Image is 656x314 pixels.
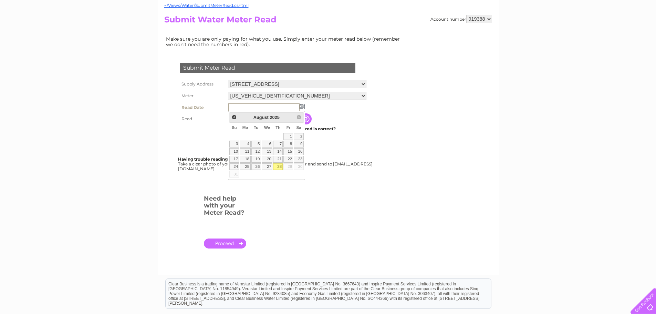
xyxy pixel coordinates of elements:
a: 13 [262,148,273,155]
span: Monday [242,125,248,130]
a: 2 [294,133,303,140]
h3: Need help with your Meter Read? [204,194,246,220]
a: ~/Views/Water/SubmitMeterRead.cshtml [164,3,249,8]
a: 23 [294,156,303,163]
a: 11 [240,148,250,155]
a: 0333 014 3131 [526,3,574,12]
span: Tuesday [254,125,258,130]
a: 20 [262,156,273,163]
a: 15 [283,148,293,155]
span: Friday [287,125,291,130]
a: 1 [283,133,293,140]
a: 9 [294,141,303,148]
div: Submit Meter Read [180,63,355,73]
a: 6 [262,141,273,148]
span: Saturday [296,125,301,130]
a: 8 [283,141,293,148]
span: August [253,115,269,120]
b: Having trouble reading your meter? [178,156,255,162]
a: 14 [273,148,283,155]
span: Prev [231,114,237,120]
span: Wednesday [264,125,270,130]
td: Make sure you are only paying for what you use. Simply enter your meter read below (remember we d... [164,34,405,49]
th: Read [178,113,226,124]
a: Contact [610,29,627,34]
a: 25 [240,163,250,170]
a: 22 [283,156,293,163]
th: Read Date [178,102,226,113]
div: Account number [430,15,492,23]
a: 18 [240,156,250,163]
a: 19 [251,156,261,163]
img: logo.png [23,18,58,39]
a: 7 [273,141,283,148]
a: 10 [229,148,239,155]
a: Log out [633,29,649,34]
a: 17 [229,156,239,163]
a: 27 [262,163,273,170]
h2: Submit Water Meter Read [164,15,492,28]
a: Energy [552,29,567,34]
a: 5 [251,141,261,148]
a: 28 [273,163,283,170]
a: 21 [273,156,283,163]
a: 16 [294,148,303,155]
a: 12 [251,148,261,155]
a: 26 [251,163,261,170]
img: ... [300,104,305,109]
a: . [204,239,246,249]
a: 24 [229,163,239,170]
a: Blog [596,29,606,34]
a: Telecoms [571,29,592,34]
a: Prev [230,113,238,121]
th: Supply Address [178,78,226,90]
a: Water [535,29,548,34]
span: Sunday [232,125,237,130]
div: Take a clear photo of your readings, tell us which supply it's for and send to [EMAIL_ADDRESS][DO... [178,157,374,171]
span: Thursday [275,125,280,130]
a: 4 [240,141,250,148]
input: Information [301,113,313,124]
a: 3 [229,141,239,148]
td: Are you sure the read you have entered is correct? [226,124,368,133]
th: Meter [178,90,226,102]
div: Clear Business is a trading name of Verastar Limited (registered in [GEOGRAPHIC_DATA] No. 3667643... [166,4,491,33]
span: 2025 [270,115,279,120]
